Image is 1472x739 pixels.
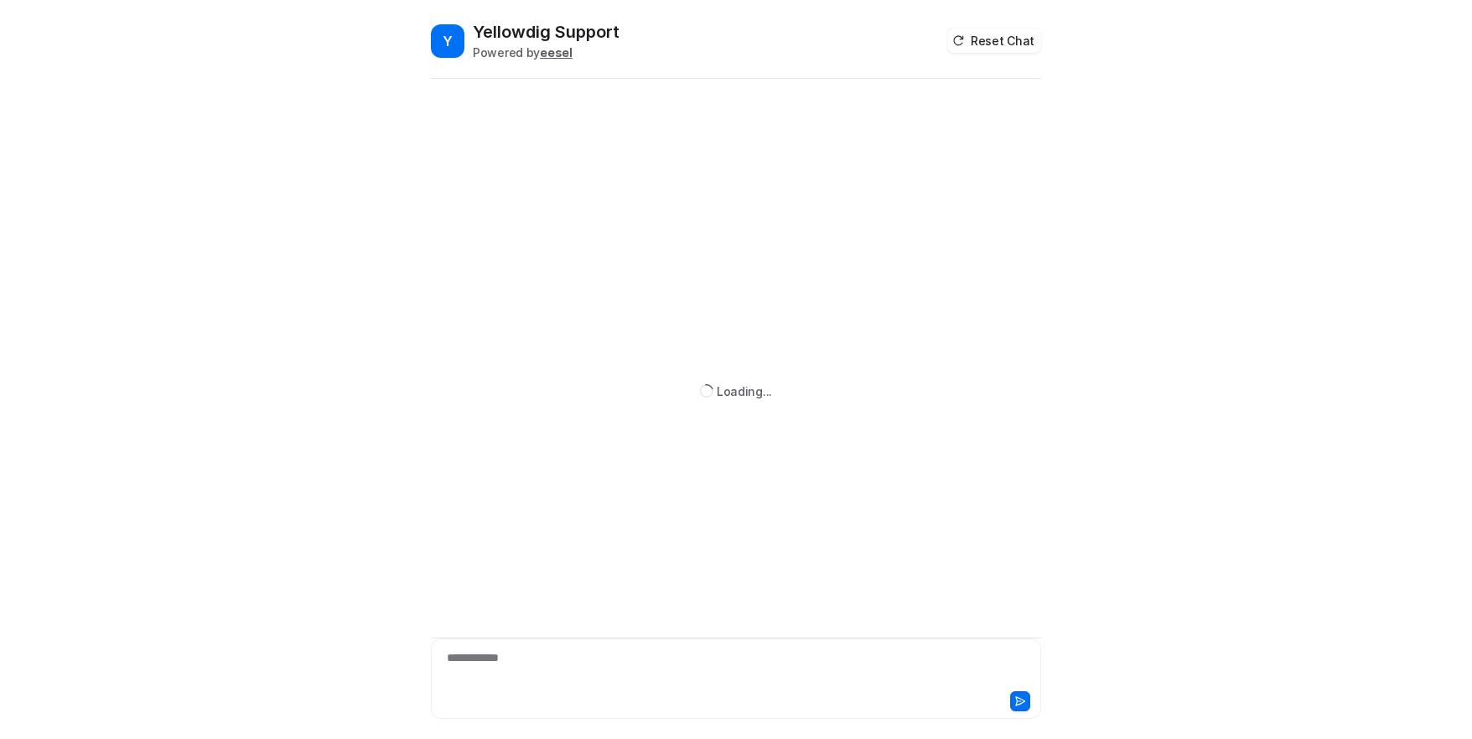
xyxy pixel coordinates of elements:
h2: Yellowdig Support [473,20,619,44]
div: Powered by [473,44,619,61]
div: Loading... [717,383,772,400]
button: Reset Chat [947,29,1041,53]
b: eesel [540,45,573,60]
span: Y [431,24,464,58]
